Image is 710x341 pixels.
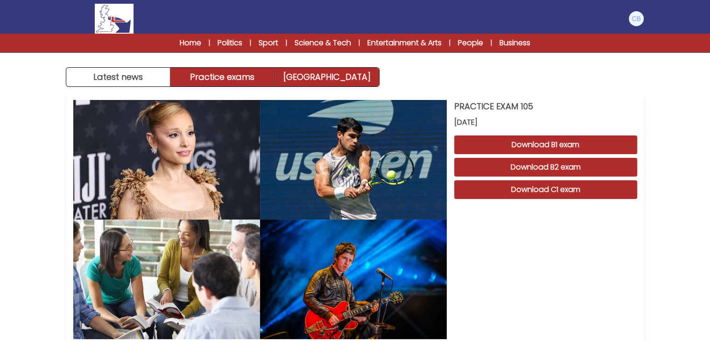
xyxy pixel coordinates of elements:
[95,4,133,34] img: Logo
[260,100,447,220] img: PRACTICE EXAM 105
[250,38,251,48] span: |
[454,135,637,154] button: Download B1 exam
[73,100,260,220] img: PRACTICE EXAM 105
[499,37,530,49] a: Business
[449,38,450,48] span: |
[209,38,210,48] span: |
[359,38,360,48] span: |
[454,180,637,199] button: Download C1 exam
[629,11,644,26] img: Charlotte Bowler
[454,100,637,113] h3: PRACTICE EXAM 105
[259,37,278,49] a: Sport
[66,68,171,86] button: Latest news
[275,68,379,86] a: [GEOGRAPHIC_DATA]
[295,37,351,49] a: Science & Tech
[454,117,637,128] span: [DATE]
[491,38,492,48] span: |
[170,68,275,86] button: Practice exams
[458,37,483,49] a: People
[218,37,242,49] a: Politics
[73,220,260,339] img: PRACTICE EXAM 105
[66,4,163,34] a: Logo
[454,158,637,177] button: Download B2 exam
[367,37,442,49] a: Entertainment & Arts
[286,38,287,48] span: |
[180,37,201,49] a: Home
[260,220,447,339] img: PRACTICE EXAM 105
